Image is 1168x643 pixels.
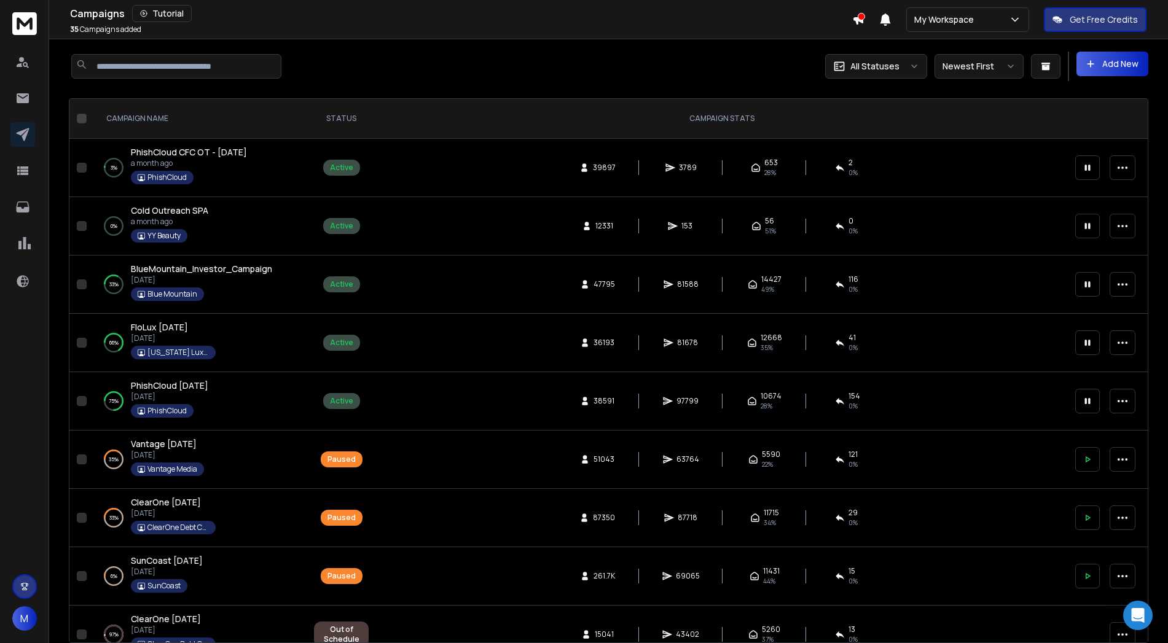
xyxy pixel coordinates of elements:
span: PhishCloud [DATE] [131,380,208,391]
p: 97 % [109,628,119,641]
a: ClearOne [DATE] [131,613,201,625]
span: 14427 [761,275,782,284]
td: 66%FloLux [DATE][DATE][US_STATE] Luxury [92,314,307,372]
span: 261.7K [594,571,615,581]
div: Active [330,221,353,231]
span: 51043 [594,454,614,464]
p: [DATE] [131,509,216,518]
a: FloLux [DATE] [131,321,188,333]
span: 38591 [594,396,614,406]
span: Cold Outreach SPA [131,205,208,216]
span: 81678 [677,338,698,348]
p: [DATE] [131,392,208,402]
span: 0 [849,216,853,226]
span: 0 % [849,226,858,236]
span: 121 [849,450,858,459]
span: 36193 [594,338,614,348]
button: M [12,606,37,631]
span: 87718 [678,513,697,523]
span: 47795 [594,279,615,289]
span: 154 [849,391,860,401]
span: 28 % [761,401,772,411]
span: 10674 [761,391,782,401]
td: 35%Vantage [DATE][DATE]Vantage Media [92,431,307,489]
span: 13 [849,625,855,634]
button: Tutorial [132,5,192,22]
span: 12668 [761,333,782,343]
span: 15 [849,566,855,576]
a: BlueMountain_Investor_Campaign [131,263,272,275]
span: 116 [849,275,858,284]
td: 0%Cold Outreach SPAa month agoYY Beauty [92,197,307,255]
td: 75%PhishCloud [DATE][DATE]PhishCloud [92,372,307,431]
span: 15041 [595,629,614,639]
div: Paused [327,571,356,581]
p: All Statuses [850,60,900,72]
td: 33%BlueMountain_Investor_Campaign[DATE]Blue Mountain [92,255,307,314]
span: 0 % [849,459,858,469]
span: 39897 [593,163,616,173]
span: 2 [849,158,853,168]
a: PhishCloud CFC OT - [DATE] [131,146,247,158]
span: 97799 [676,396,699,406]
p: a month ago [131,217,208,227]
p: [DATE] [131,275,272,285]
span: 11431 [763,566,780,576]
td: 3%PhishCloud CFC OT - [DATE]a month agoPhishCloud [92,139,307,197]
span: 81588 [677,279,699,289]
span: 0 % [849,343,858,353]
span: 35 [70,24,79,34]
a: ClearOne [DATE] [131,496,201,509]
div: Active [330,163,353,173]
span: 29 [849,508,858,518]
div: Active [330,338,353,348]
button: Get Free Credits [1044,7,1146,32]
span: 43402 [676,629,699,639]
div: Active [330,396,353,406]
div: Active [330,279,353,289]
p: 6 % [111,570,117,582]
div: Open Intercom Messenger [1123,601,1153,630]
p: SunCoast [147,581,181,591]
span: 41 [849,333,856,343]
div: Paused [327,454,356,464]
p: Campaigns added [70,25,141,34]
p: 33 % [109,278,119,290]
p: a month ago [131,158,247,168]
p: Get Free Credits [1070,14,1138,26]
span: 3789 [679,163,697,173]
a: Cold Outreach SPA [131,205,208,217]
p: ClearOne Debt Consolidation [147,523,209,532]
span: 5590 [762,450,780,459]
p: [US_STATE] Luxury [147,348,209,357]
p: [DATE] [131,625,216,635]
p: Vantage Media [147,464,197,474]
span: 28 % [764,168,776,177]
span: 653 [764,158,778,168]
span: FloLux [DATE] [131,321,188,333]
span: ClearOne [DATE] [131,496,201,508]
td: 6%SunCoast [DATE][DATE]SunCoast [92,547,307,606]
span: PhishCloud CFC OT - [DATE] [131,146,247,158]
th: CAMPAIGN STATS [376,99,1068,139]
span: 87350 [593,513,615,523]
p: 0 % [111,220,117,232]
span: 22 % [762,459,773,469]
p: YY Beauty [147,231,181,241]
span: 56 [765,216,774,226]
a: Vantage [DATE] [131,438,197,450]
th: CAMPAIGN NAME [92,99,307,139]
button: Add New [1076,52,1148,76]
td: 33%ClearOne [DATE][DATE]ClearOne Debt Consolidation [92,489,307,547]
span: 153 [681,221,694,231]
p: Blue Mountain [147,289,197,299]
span: 0 % [849,168,858,177]
span: 11715 [764,508,779,518]
span: 51 % [765,226,776,236]
span: 69065 [676,571,700,581]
